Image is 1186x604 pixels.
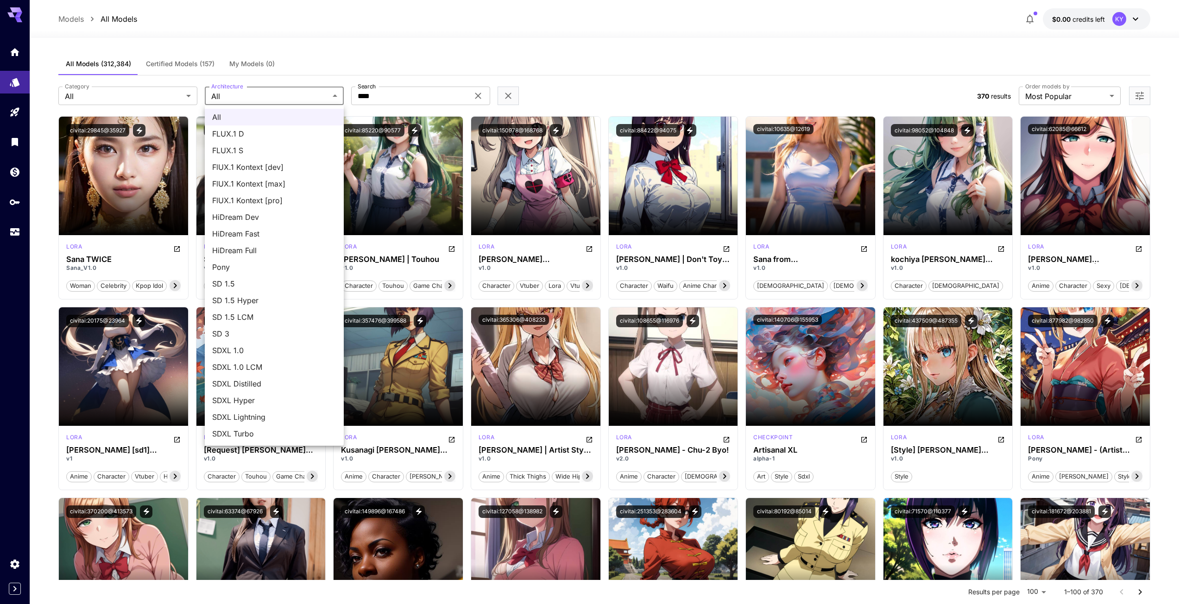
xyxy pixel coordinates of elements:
span: SD 1.5 [212,278,336,289]
span: SDXL Hyper [212,395,336,406]
span: FlUX.1 Kontext [pro] [212,195,336,206]
span: SD 1.5 LCM [212,311,336,323]
span: FLUX.1 S [212,145,336,156]
span: SDXL Turbo [212,428,336,439]
span: Pony [212,262,336,273]
span: SDXL 1.0 [212,345,336,356]
span: FlUX.1 Kontext [max] [212,178,336,189]
span: HiDream Full [212,245,336,256]
span: HiDream Dev [212,212,336,223]
span: All [212,112,336,123]
span: SDXL 1.0 LCM [212,361,336,373]
span: HiDream Fast [212,228,336,239]
span: SDXL Distilled [212,378,336,389]
span: FLUX.1 D [212,128,336,139]
span: SD 3 [212,328,336,339]
span: SDXL Lightning [212,411,336,423]
span: SD 1.5 Hyper [212,295,336,306]
span: FlUX.1 Kontext [dev] [212,162,336,173]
